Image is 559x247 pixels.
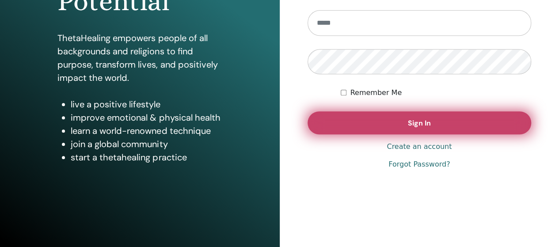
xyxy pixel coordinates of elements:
[71,111,222,124] li: improve emotional & physical health
[387,141,452,152] a: Create an account
[71,98,222,111] li: live a positive lifestyle
[71,137,222,151] li: join a global community
[341,87,531,98] div: Keep me authenticated indefinitely or until I manually logout
[71,124,222,137] li: learn a world-renowned technique
[57,31,222,84] p: ThetaHealing empowers people of all backgrounds and religions to find purpose, transform lives, a...
[71,151,222,164] li: start a thetahealing practice
[350,87,402,98] label: Remember Me
[408,118,431,128] span: Sign In
[388,159,450,170] a: Forgot Password?
[308,111,532,134] button: Sign In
